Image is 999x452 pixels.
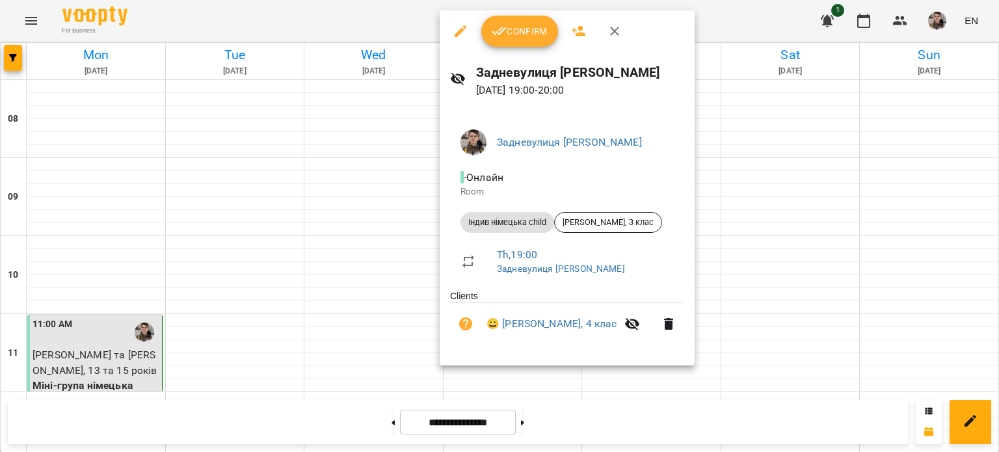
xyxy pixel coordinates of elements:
[497,136,642,148] a: Задневулиця [PERSON_NAME]
[450,289,684,350] ul: Clients
[481,16,558,47] button: Confirm
[555,217,661,228] span: [PERSON_NAME], 3 клас
[460,171,506,183] span: - Онлайн
[476,83,684,98] p: [DATE] 19:00 - 20:00
[497,248,537,261] a: Th , 19:00
[492,23,548,39] span: Confirm
[460,217,554,228] span: Індив німецька child
[486,316,617,332] a: 😀 [PERSON_NAME], 4 клас
[476,62,684,83] h6: Задневулиця [PERSON_NAME]
[460,129,486,155] img: fc1e08aabc335e9c0945016fe01e34a0.jpg
[450,308,481,339] button: Unpaid. Bill the attendance?
[460,185,674,198] p: Room
[554,212,662,233] div: [PERSON_NAME], 3 клас
[497,263,625,274] a: Задневулиця [PERSON_NAME]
